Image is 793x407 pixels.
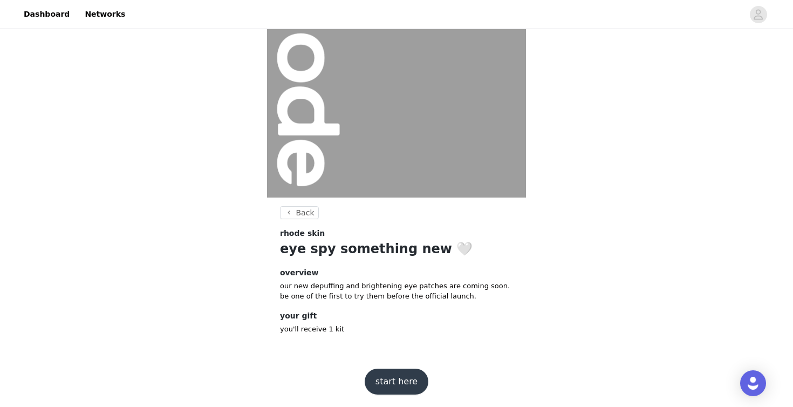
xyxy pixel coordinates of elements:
div: Open Intercom Messenger [740,370,766,396]
a: Dashboard [17,2,76,26]
a: Networks [78,2,132,26]
button: Back [280,206,319,219]
span: rhode skin [280,228,325,239]
h4: your gift [280,310,513,322]
p: our new depuffing and brightening eye patches are coming soon. be one of the first to try them be... [280,281,513,302]
p: you'll receive 1 kit [280,324,513,335]
h1: eye spy something new 🤍 [280,239,513,259]
div: avatar [753,6,763,23]
button: start here [365,369,428,395]
h4: overview [280,267,513,279]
